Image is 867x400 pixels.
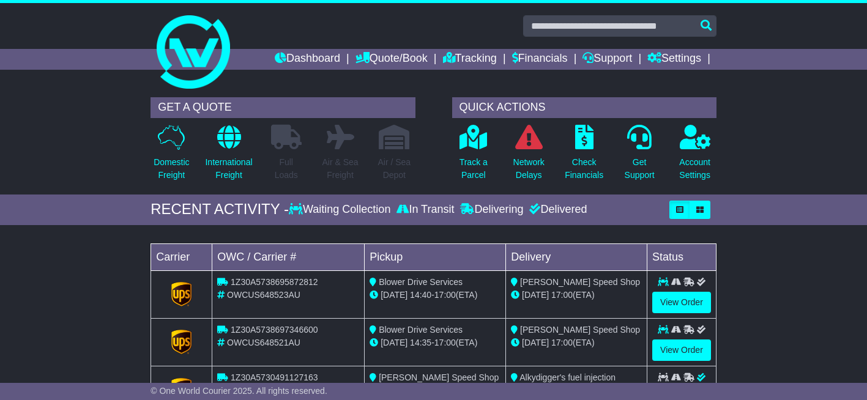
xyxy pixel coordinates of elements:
img: GetCarrierServiceLogo [171,330,192,354]
td: Pickup [365,243,506,270]
div: - (ETA) [370,289,500,302]
span: 17:00 [551,290,573,300]
span: 14:35 [410,338,431,347]
a: GetSupport [624,124,655,188]
a: Quote/Book [355,49,428,70]
span: Blower Drive Services [379,277,463,287]
span: [DATE] [381,338,407,347]
span: 17:00 [434,338,456,347]
a: Settings [647,49,701,70]
p: Air & Sea Freight [322,156,358,182]
a: DomesticFreight [153,124,190,188]
td: Delivery [506,243,647,270]
td: OWC / Carrier # [212,243,365,270]
a: Support [582,49,632,70]
div: - (ETA) [370,336,500,349]
a: NetworkDelays [513,124,545,188]
div: In Transit [393,203,457,217]
a: Tracking [443,49,497,70]
div: Delivered [526,203,587,217]
span: [PERSON_NAME] Speed Shop [379,372,499,382]
span: [PERSON_NAME] Speed Shop [520,277,640,287]
a: AccountSettings [679,124,711,188]
span: [PERSON_NAME] Speed Shop [520,325,640,335]
span: Alkydigger's fuel injection service [511,372,616,395]
a: View Order [652,292,711,313]
div: (ETA) [511,336,642,349]
span: 17:00 [434,290,456,300]
p: International Freight [205,156,252,182]
span: [DATE] [381,290,407,300]
div: (ETA) [511,289,642,302]
p: Air / Sea Depot [378,156,411,182]
span: OWCUS648523AU [227,290,300,300]
div: Delivering [457,203,526,217]
td: Status [647,243,716,270]
span: 14:40 [410,290,431,300]
a: Dashboard [275,49,340,70]
div: GET A QUOTE [151,97,415,118]
span: 17:00 [551,338,573,347]
p: Domestic Freight [154,156,189,182]
div: Waiting Collection [289,203,393,217]
a: Financials [512,49,568,70]
span: 1Z30A5738695872812 [231,277,318,287]
p: Network Delays [513,156,545,182]
a: Track aParcel [459,124,488,188]
span: 1Z30A5730491127163 [231,372,318,382]
p: Get Support [625,156,655,182]
div: QUICK ACTIONS [452,97,716,118]
p: Check Financials [565,156,603,182]
a: InternationalFreight [204,124,253,188]
img: GetCarrierServiceLogo [171,282,192,306]
p: Account Settings [679,156,710,182]
p: Track a Parcel [460,156,488,182]
span: OWCUS648521AU [227,338,300,347]
div: RECENT ACTIVITY - [151,201,289,218]
span: 1Z30A5738697346600 [231,325,318,335]
a: CheckFinancials [564,124,604,188]
span: Blower Drive Services [379,325,463,335]
a: View Order [652,339,711,361]
span: [DATE] [522,338,549,347]
span: © One World Courier 2025. All rights reserved. [151,386,327,396]
td: Carrier [151,243,212,270]
p: Full Loads [271,156,302,182]
span: [DATE] [522,290,549,300]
